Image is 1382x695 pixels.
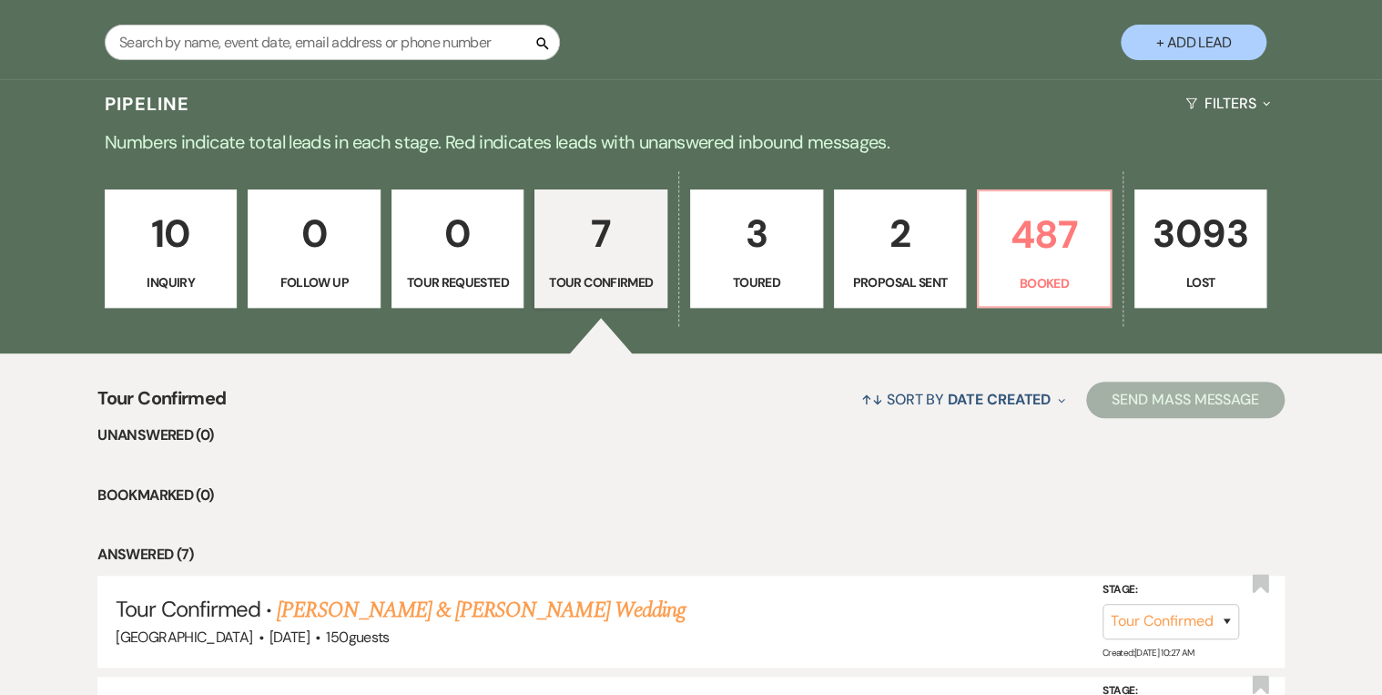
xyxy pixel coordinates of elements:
span: ↑↓ [861,390,883,409]
span: 150 guests [326,628,389,647]
a: [PERSON_NAME] & [PERSON_NAME] Wedding [277,594,685,627]
a: 3093Lost [1134,189,1267,308]
p: 2 [846,203,955,264]
p: Toured [702,272,811,292]
p: Numbers indicate total leads in each stage. Red indicates leads with unanswered inbound messages. [36,128,1346,157]
p: 3 [702,203,811,264]
span: Tour Confirmed [116,595,260,623]
a: 10Inquiry [105,189,238,308]
a: 2Proposal Sent [834,189,967,308]
p: Lost [1146,272,1255,292]
p: Booked [990,273,1099,293]
span: [DATE] [269,628,310,647]
a: 0Tour Requested [391,189,524,308]
span: Date Created [948,390,1051,409]
p: 0 [259,203,369,264]
h3: Pipeline [105,91,190,117]
span: Created: [DATE] 10:27 AM [1103,647,1194,659]
p: 487 [990,204,1099,265]
p: Proposal Sent [846,272,955,292]
button: + Add Lead [1121,25,1266,60]
a: 7Tour Confirmed [534,189,667,308]
p: Tour Requested [403,272,513,292]
p: Inquiry [117,272,226,292]
span: [GEOGRAPHIC_DATA] [116,628,252,647]
button: Filters [1178,79,1277,128]
p: 7 [546,203,655,264]
label: Stage: [1103,580,1239,600]
p: Follow Up [259,272,369,292]
li: Answered (7) [97,543,1284,567]
a: 3Toured [690,189,823,308]
button: Sort By Date Created [854,375,1072,424]
span: Tour Confirmed [97,384,226,424]
p: 0 [403,203,513,264]
input: Search by name, event date, email address or phone number [105,25,560,60]
button: Send Mass Message [1086,382,1285,418]
p: 3093 [1146,203,1255,264]
p: Tour Confirmed [546,272,655,292]
a: 0Follow Up [248,189,381,308]
a: 487Booked [977,189,1112,308]
li: Unanswered (0) [97,424,1284,447]
li: Bookmarked (0) [97,484,1284,507]
p: 10 [117,203,226,264]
